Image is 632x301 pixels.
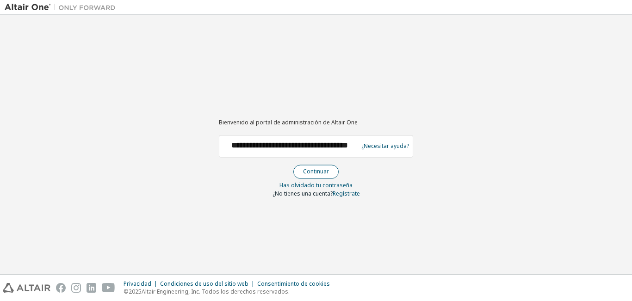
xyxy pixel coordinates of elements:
[142,288,290,295] font: Altair Engineering, Inc. Todos los derechos reservados.
[279,181,353,189] font: Has olvidado tu contraseña
[293,165,339,178] button: Continuar
[361,142,409,150] font: ¿Necesitar ayuda?
[71,283,81,293] img: instagram.svg
[5,3,120,12] img: Altair Uno
[333,190,360,197] a: Regístrate
[129,288,142,295] font: 2025
[303,167,329,175] font: Continuar
[87,283,96,293] img: linkedin.svg
[124,288,129,295] font: ©
[219,119,358,127] font: Bienvenido al portal de administración de Altair One
[102,283,115,293] img: youtube.svg
[3,283,50,293] img: altair_logo.svg
[124,280,151,288] font: Privacidad
[361,146,409,147] a: ¿Necesitar ayuda?
[56,283,66,293] img: facebook.svg
[257,280,330,288] font: Consentimiento de cookies
[160,280,248,288] font: Condiciones de uso del sitio web
[273,190,333,197] font: ¿No tienes una cuenta?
